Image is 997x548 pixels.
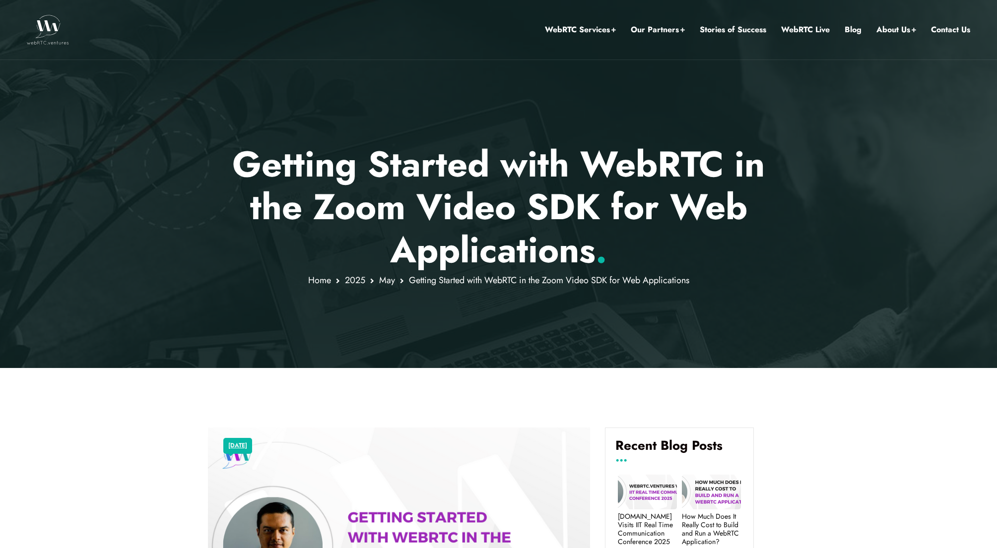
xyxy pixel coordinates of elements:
[596,224,607,276] span: .
[700,23,766,36] a: Stories of Success
[618,512,677,546] a: [DOMAIN_NAME] Visits IIT Real Time Communication Conference 2025
[379,274,395,287] a: May
[228,439,247,452] a: [DATE]
[345,274,365,287] a: 2025
[208,143,789,271] h1: Getting Started with WebRTC in the Zoom Video SDK for Web Applications
[781,23,830,36] a: WebRTC Live
[409,274,689,287] span: Getting Started with WebRTC in the Zoom Video SDK for Web Applications
[308,274,331,287] a: Home
[631,23,685,36] a: Our Partners
[876,23,916,36] a: About Us
[545,23,616,36] a: WebRTC Services
[615,438,743,461] h4: Recent Blog Posts
[27,15,69,45] img: WebRTC.ventures
[845,23,862,36] a: Blog
[682,512,741,546] a: How Much Does It Really Cost to Build and Run a WebRTC Application?
[931,23,970,36] a: Contact Us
